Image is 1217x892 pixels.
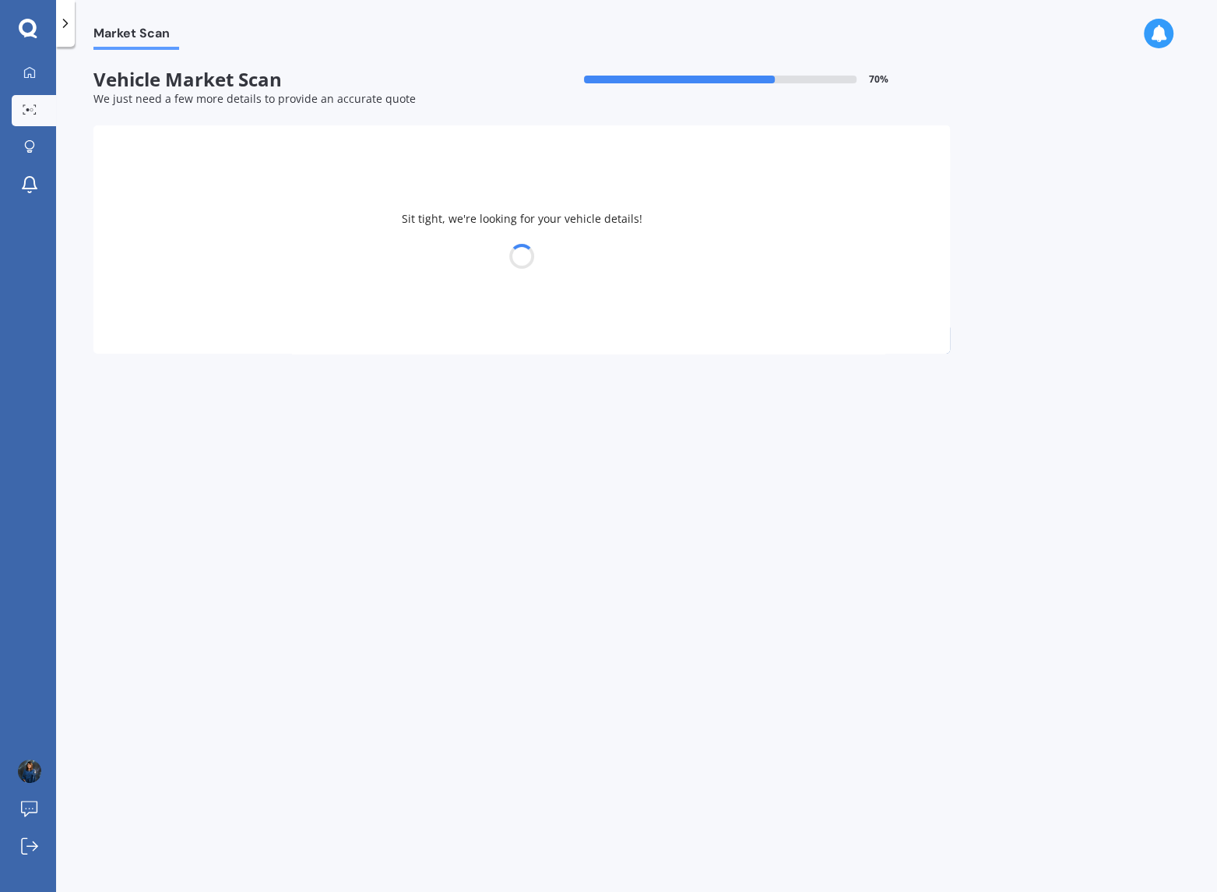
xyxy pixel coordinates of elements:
[93,91,416,106] span: We just need a few more details to provide an accurate quote
[93,69,522,91] span: Vehicle Market Scan
[18,760,41,783] img: ACg8ocIJpFVu7PR6ItazkEfxGIBHcNCophklGIUsTcTZPg75gB3iccSA=s96-c
[93,26,179,47] span: Market Scan
[93,125,950,354] div: Sit tight, we're looking for your vehicle details!
[869,74,888,85] span: 70 %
